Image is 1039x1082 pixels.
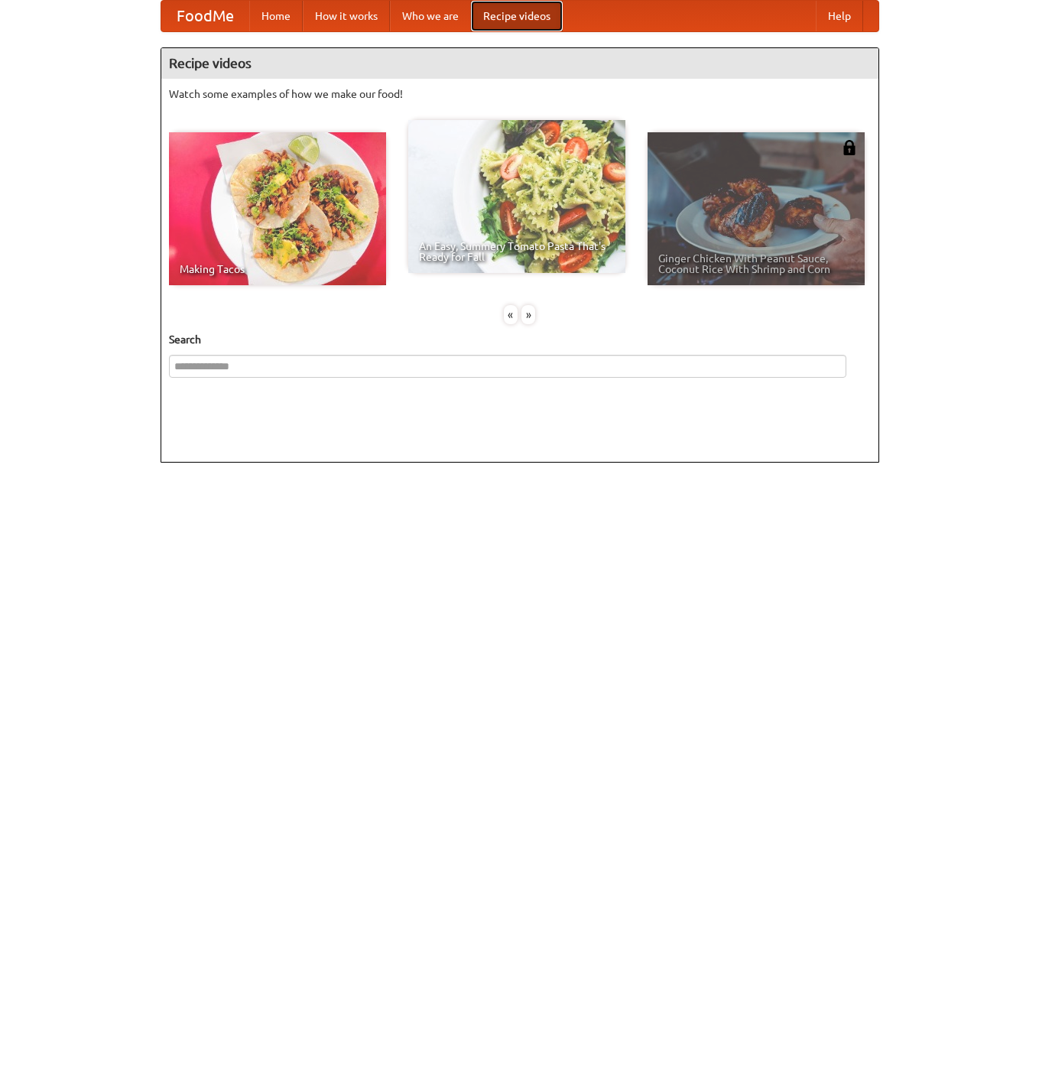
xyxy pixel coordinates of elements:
h4: Recipe videos [161,48,878,79]
a: Making Tacos [169,132,386,285]
p: Watch some examples of how we make our food! [169,86,871,102]
div: « [504,305,518,324]
a: Help [816,1,863,31]
a: FoodMe [161,1,249,31]
a: An Easy, Summery Tomato Pasta That's Ready for Fall [408,120,625,273]
h5: Search [169,332,871,347]
a: How it works [303,1,390,31]
span: An Easy, Summery Tomato Pasta That's Ready for Fall [419,241,615,262]
span: Making Tacos [180,264,375,275]
a: Home [249,1,303,31]
a: Recipe videos [471,1,563,31]
a: Who we are [390,1,471,31]
div: » [521,305,535,324]
img: 483408.png [842,140,857,155]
